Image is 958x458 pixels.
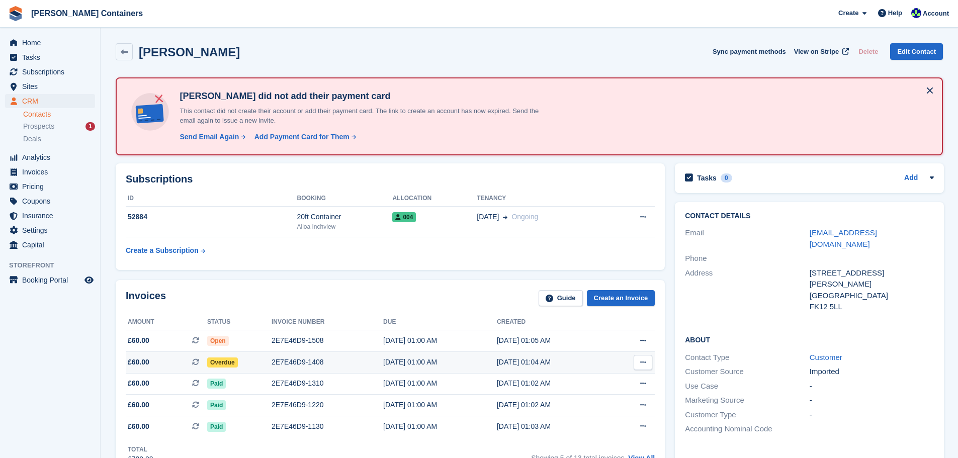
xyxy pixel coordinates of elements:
div: Contact Type [685,352,809,363]
span: Settings [22,223,82,237]
div: [STREET_ADDRESS] [810,267,934,279]
a: Edit Contact [890,43,943,60]
a: Contacts [23,110,95,119]
span: Help [888,8,902,18]
div: [DATE] 01:00 AM [383,421,497,432]
span: Booking Portal [22,273,82,287]
span: Coupons [22,194,82,208]
a: menu [5,194,95,208]
div: 2E7E46D9-1508 [272,335,383,346]
a: menu [5,238,95,252]
div: [DATE] 01:00 AM [383,400,497,410]
span: Ongoing [511,213,538,221]
img: Audra Whitelaw [911,8,921,18]
span: Account [923,9,949,19]
a: menu [5,65,95,79]
a: menu [5,94,95,108]
span: Pricing [22,179,82,194]
div: - [810,381,934,392]
div: 1 [85,122,95,131]
div: - [810,409,934,421]
div: Phone [685,253,809,264]
button: Delete [854,43,882,60]
th: Booking [297,191,393,207]
div: Create a Subscription [126,245,199,256]
span: £60.00 [128,357,149,368]
a: Deals [23,134,95,144]
a: [PERSON_NAME] Containers [27,5,147,22]
div: Imported [810,366,934,378]
span: [DATE] [477,212,499,222]
img: no-card-linked-e7822e413c904bf8b177c4d89f31251c4716f9871600ec3ca5bfc59e148c83f4.svg [129,90,171,133]
a: menu [5,36,95,50]
th: Due [383,314,497,330]
span: View on Stripe [794,47,839,57]
a: menu [5,209,95,223]
span: £60.00 [128,421,149,432]
div: Send Email Again [180,132,239,142]
div: [DATE] 01:02 AM [497,378,611,389]
a: Add [904,172,918,184]
span: Home [22,36,82,50]
div: Use Case [685,381,809,392]
img: stora-icon-8386f47178a22dfd0bd8f6a31ec36ba5ce8667c1dd55bd0f319d3a0aa187defe.svg [8,6,23,21]
h2: Contact Details [685,212,934,220]
a: Guide [539,290,583,307]
h2: Tasks [697,173,717,182]
div: [DATE] 01:03 AM [497,421,611,432]
a: Customer [810,353,842,361]
h2: [PERSON_NAME] [139,45,240,59]
div: 52884 [126,212,297,222]
span: Paid [207,379,226,389]
div: FK12 5LL [810,301,934,313]
span: £60.00 [128,378,149,389]
span: Analytics [22,150,82,164]
div: [DATE] 01:02 AM [497,400,611,410]
div: Address [685,267,809,313]
div: 2E7E46D9-1310 [272,378,383,389]
a: menu [5,273,95,287]
div: 2E7E46D9-1130 [272,421,383,432]
span: Invoices [22,165,82,179]
span: 004 [392,212,416,222]
div: Customer Source [685,366,809,378]
span: Insurance [22,209,82,223]
div: Alloa Inchview [297,222,393,231]
div: Marketing Source [685,395,809,406]
th: Invoice number [272,314,383,330]
span: Overdue [207,357,238,368]
div: 2E7E46D9-1220 [272,400,383,410]
div: Accounting Nominal Code [685,423,809,435]
th: Allocation [392,191,477,207]
th: Amount [126,314,207,330]
div: Total [128,445,153,454]
span: Prospects [23,122,54,131]
div: [PERSON_NAME] [810,279,934,290]
a: Create a Subscription [126,241,205,260]
h4: [PERSON_NAME] did not add their payment card [176,90,553,102]
span: Deals [23,134,41,144]
th: ID [126,191,297,207]
div: [DATE] 01:00 AM [383,378,497,389]
span: Open [207,336,229,346]
a: Create an Invoice [587,290,655,307]
span: Paid [207,422,226,432]
th: Created [497,314,611,330]
p: This contact did not create their account or add their payment card. The link to create an accoun... [176,106,553,126]
span: Create [838,8,858,18]
a: menu [5,165,95,179]
span: Sites [22,79,82,94]
th: Status [207,314,272,330]
div: Add Payment Card for Them [254,132,350,142]
a: Preview store [83,274,95,286]
a: [EMAIL_ADDRESS][DOMAIN_NAME] [810,228,877,248]
a: menu [5,79,95,94]
span: CRM [22,94,82,108]
span: £60.00 [128,335,149,346]
a: menu [5,50,95,64]
div: - [810,395,934,406]
div: Customer Type [685,409,809,421]
div: 2E7E46D9-1408 [272,357,383,368]
th: Tenancy [477,191,609,207]
div: [GEOGRAPHIC_DATA] [810,290,934,302]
